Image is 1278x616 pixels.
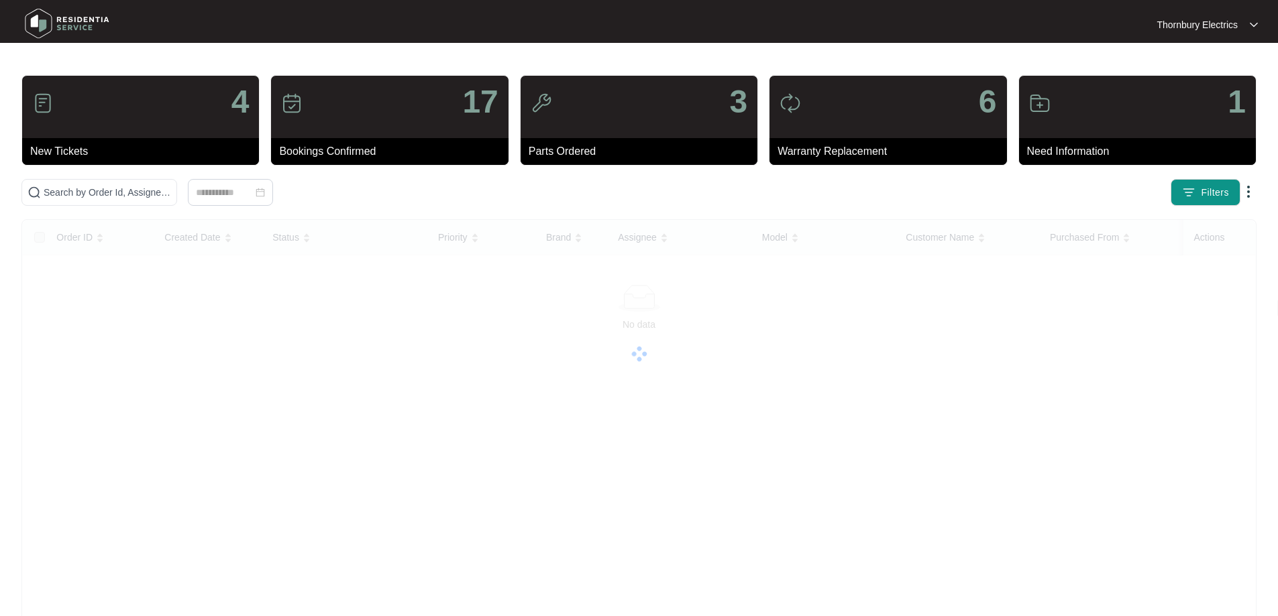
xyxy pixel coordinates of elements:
img: search-icon [28,186,41,199]
p: Parts Ordered [529,143,757,160]
img: icon [32,93,54,114]
img: filter icon [1182,186,1195,199]
p: Thornbury Electrics [1157,18,1238,32]
button: filter iconFilters [1171,179,1240,206]
img: icon [780,93,801,114]
p: 4 [231,86,250,118]
span: Filters [1201,186,1229,200]
p: Bookings Confirmed [279,143,508,160]
p: 1 [1228,86,1246,118]
p: 17 [462,86,498,118]
p: New Tickets [30,143,259,160]
img: dropdown arrow [1240,184,1257,200]
p: 6 [979,86,997,118]
img: icon [1029,93,1051,114]
img: icon [281,93,303,114]
p: Warranty Replacement [778,143,1006,160]
p: 3 [729,86,747,118]
img: icon [531,93,552,114]
p: Need Information [1027,143,1256,160]
input: Search by Order Id, Assignee Name, Customer Name, Brand and Model [44,185,171,200]
img: dropdown arrow [1250,21,1258,28]
img: residentia service logo [20,3,114,44]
